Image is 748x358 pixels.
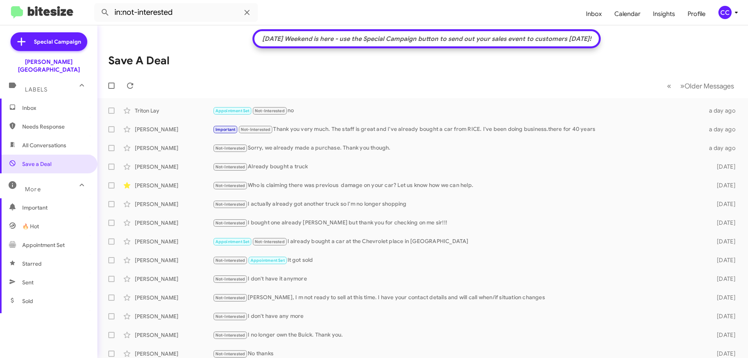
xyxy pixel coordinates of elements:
[215,164,245,169] span: Not-Interested
[215,202,245,207] span: Not-Interested
[213,200,704,209] div: I actually already got another truck so I'm no longer shopping
[704,182,742,189] div: [DATE]
[215,314,245,319] span: Not-Interested
[580,3,608,25] a: Inbox
[647,3,681,25] a: Insights
[135,350,213,358] div: [PERSON_NAME]
[135,256,213,264] div: [PERSON_NAME]
[135,182,213,189] div: [PERSON_NAME]
[135,200,213,208] div: [PERSON_NAME]
[135,275,213,283] div: [PERSON_NAME]
[215,295,245,300] span: Not-Interested
[258,35,595,43] div: [DATE] Weekend is here - use the Special Campaign button to send out your sales event to customer...
[251,258,285,263] span: Appointment Set
[704,107,742,115] div: a day ago
[255,108,285,113] span: Not-Interested
[215,183,245,188] span: Not-Interested
[215,220,245,226] span: Not-Interested
[135,125,213,133] div: [PERSON_NAME]
[215,108,250,113] span: Appointment Set
[704,275,742,283] div: [DATE]
[135,107,213,115] div: Triton Lay
[108,55,169,67] h1: Save a Deal
[676,78,739,94] button: Next
[213,125,704,134] div: Thank you very much. The staff is great and I've already bought a car from RICE. I've been doing ...
[22,141,66,149] span: All Conversations
[215,277,245,282] span: Not-Interested
[215,146,245,151] span: Not-Interested
[704,163,742,171] div: [DATE]
[704,238,742,245] div: [DATE]
[241,127,271,132] span: Not-Interested
[681,3,712,25] a: Profile
[22,204,88,212] span: Important
[704,219,742,227] div: [DATE]
[712,6,739,19] button: CC
[135,331,213,339] div: [PERSON_NAME]
[704,256,742,264] div: [DATE]
[22,260,42,268] span: Starred
[704,294,742,302] div: [DATE]
[662,78,676,94] button: Previous
[704,331,742,339] div: [DATE]
[667,81,671,91] span: «
[704,350,742,358] div: [DATE]
[704,200,742,208] div: [DATE]
[213,106,704,115] div: no
[213,293,704,302] div: [PERSON_NAME], I m not ready to sell at this time. I have your contact details and will call when...
[704,312,742,320] div: [DATE]
[704,125,742,133] div: a day ago
[213,219,704,227] div: I bought one already [PERSON_NAME] but thank you for checking on me sir!!!
[213,331,704,340] div: I no longer own the Buick. Thank you.
[213,144,704,153] div: Sorry, we already made a purchase. Thank you though.
[135,219,213,227] div: [PERSON_NAME]
[22,104,88,112] span: Inbox
[213,256,704,265] div: It got sold
[213,275,704,284] div: I don't have it anymore
[215,127,236,132] span: Important
[215,333,245,338] span: Not-Interested
[22,123,88,131] span: Needs Response
[704,144,742,152] div: a day ago
[135,294,213,302] div: [PERSON_NAME]
[608,3,647,25] a: Calendar
[718,6,732,19] div: CC
[22,222,39,230] span: 🔥 Hot
[11,32,87,51] a: Special Campaign
[22,160,51,168] span: Save a Deal
[135,238,213,245] div: [PERSON_NAME]
[22,279,34,286] span: Sent
[213,312,704,321] div: I don't have any more
[213,181,704,190] div: Who is claiming there was previous damage on your car? Let us know how we can help.
[213,237,704,246] div: I already bought a car at the Chevrolet place in [GEOGRAPHIC_DATA]
[22,241,65,249] span: Appointment Set
[135,312,213,320] div: [PERSON_NAME]
[680,81,684,91] span: »
[213,162,704,171] div: Already bought a truck
[215,239,250,244] span: Appointment Set
[34,38,81,46] span: Special Campaign
[135,163,213,171] div: [PERSON_NAME]
[684,82,734,90] span: Older Messages
[25,186,41,193] span: More
[663,78,739,94] nav: Page navigation example
[94,3,258,22] input: Search
[25,86,48,93] span: Labels
[22,297,33,305] span: Sold
[215,258,245,263] span: Not-Interested
[215,351,245,356] span: Not-Interested
[255,239,285,244] span: Not-Interested
[135,144,213,152] div: [PERSON_NAME]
